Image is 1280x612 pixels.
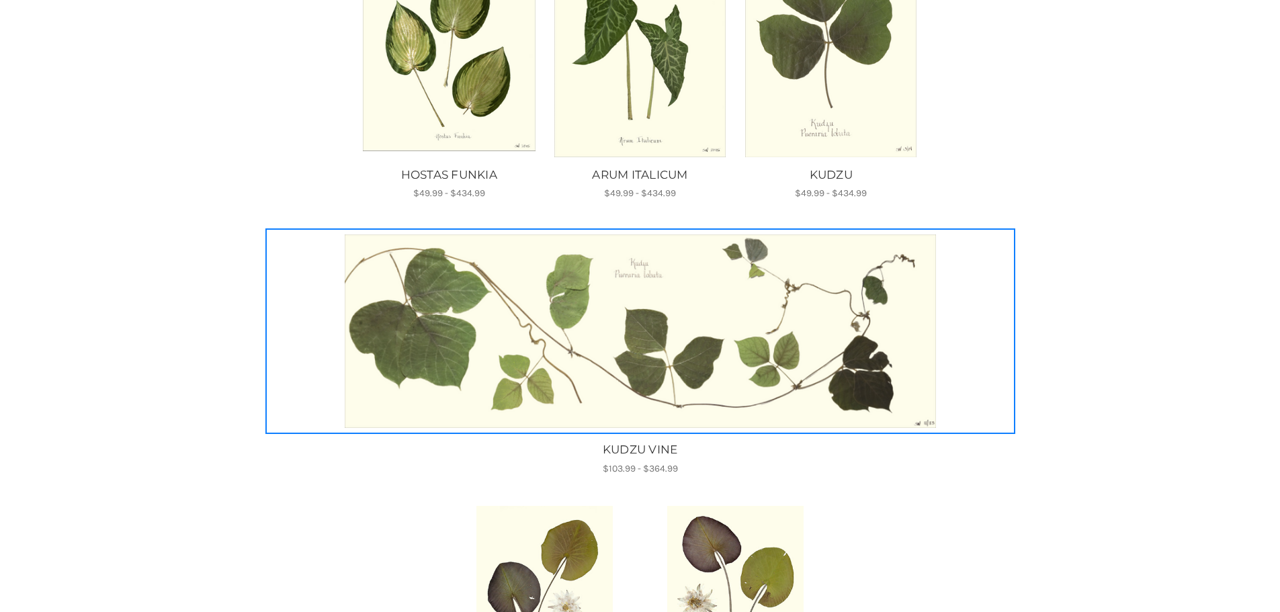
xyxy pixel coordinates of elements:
span: $49.99 - $434.99 [795,187,867,199]
span: $103.99 - $364.99 [603,463,678,474]
a: HOSTAS FUNKIA, Price range from $49.99 to $434.99 [361,167,538,184]
a: ARUM ITALICUM, Price range from $49.99 to $434.99 [552,167,728,184]
img: Unframed [345,234,936,428]
a: KUDZU VINE, Price range from $103.99 to $364.99 [267,230,1013,432]
a: KUDZU, Price range from $49.99 to $434.99 [742,167,919,184]
span: $49.99 - $434.99 [413,187,485,199]
a: KUDZU VINE, Price range from $103.99 to $364.99 [265,441,1015,459]
span: $49.99 - $434.99 [604,187,676,199]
